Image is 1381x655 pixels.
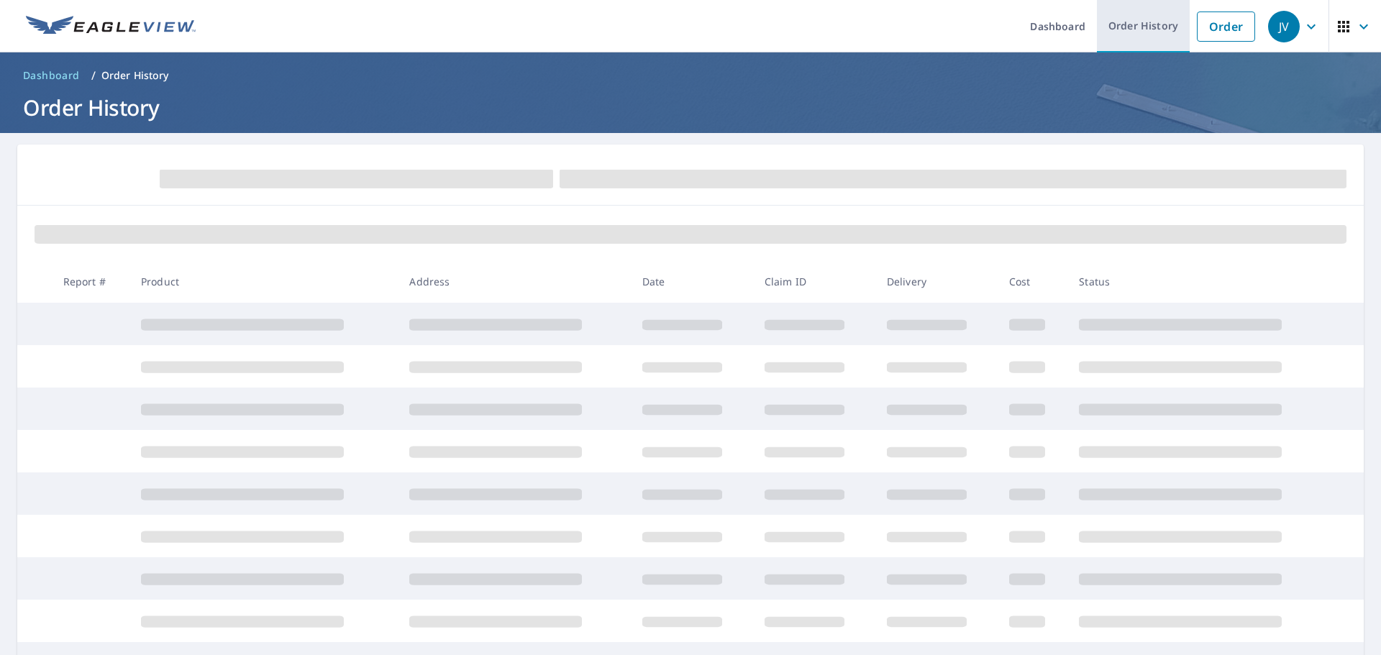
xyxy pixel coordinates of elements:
span: Dashboard [23,68,80,83]
th: Status [1067,260,1336,303]
nav: breadcrumb [17,64,1364,87]
th: Report # [52,260,129,303]
th: Address [398,260,630,303]
a: Order [1197,12,1255,42]
th: Date [631,260,753,303]
img: EV Logo [26,16,196,37]
div: JV [1268,11,1300,42]
li: / [91,67,96,84]
th: Cost [998,260,1068,303]
th: Delivery [875,260,998,303]
th: Claim ID [753,260,875,303]
h1: Order History [17,93,1364,122]
a: Dashboard [17,64,86,87]
p: Order History [101,68,169,83]
th: Product [129,260,398,303]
